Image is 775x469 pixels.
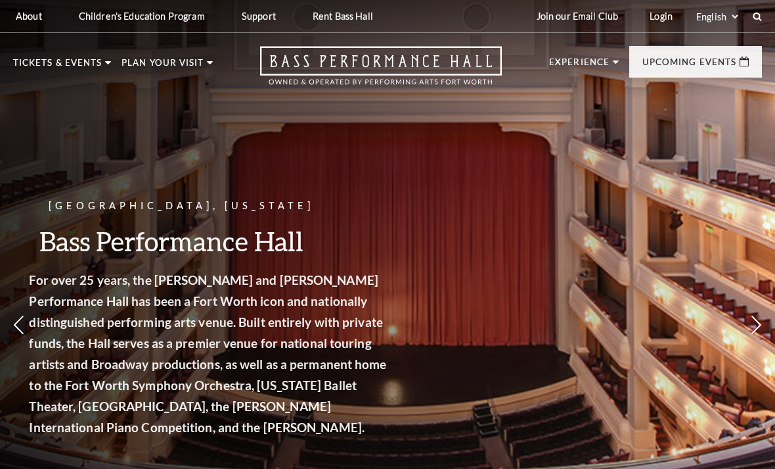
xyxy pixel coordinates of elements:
p: Children's Education Program [79,11,205,22]
p: Experience [549,58,609,74]
strong: For over 25 years, the [PERSON_NAME] and [PERSON_NAME] Performance Hall has been a Fort Worth ico... [53,272,410,435]
p: Support [242,11,276,22]
p: [GEOGRAPHIC_DATA], [US_STATE] [53,198,414,214]
p: Tickets & Events [13,59,102,74]
p: Plan Your Visit [122,59,204,74]
p: Rent Bass Hall [313,11,373,22]
select: Select: [694,11,740,23]
p: About [16,11,42,22]
p: Upcoming Events [642,58,736,74]
h3: Bass Performance Hall [53,224,414,258]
